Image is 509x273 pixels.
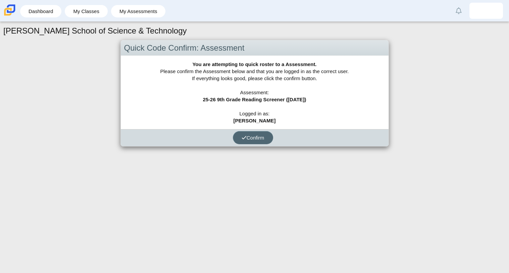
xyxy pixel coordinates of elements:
h1: [PERSON_NAME] School of Science & Technology [3,25,187,37]
img: isaias.randolph.o1Ciu0 [481,5,492,16]
img: Carmen School of Science & Technology [3,3,17,17]
div: Please confirm the Assessment below and that you are logged in as the correct user. If everything... [121,56,389,129]
a: Carmen School of Science & Technology [3,12,17,18]
b: [PERSON_NAME] [234,118,276,123]
a: My Classes [68,5,104,17]
b: You are attempting to quick roster to a Assessment. [192,61,316,67]
a: Alerts [451,3,466,18]
b: 25-26 9th Grade Reading Screener ([DATE]) [203,97,306,102]
a: Dashboard [23,5,58,17]
button: Confirm [233,131,273,144]
a: isaias.randolph.o1Ciu0 [469,3,503,19]
div: Quick Code Confirm: Assessment [121,40,389,56]
span: Confirm [242,135,264,141]
a: My Assessments [114,5,162,17]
